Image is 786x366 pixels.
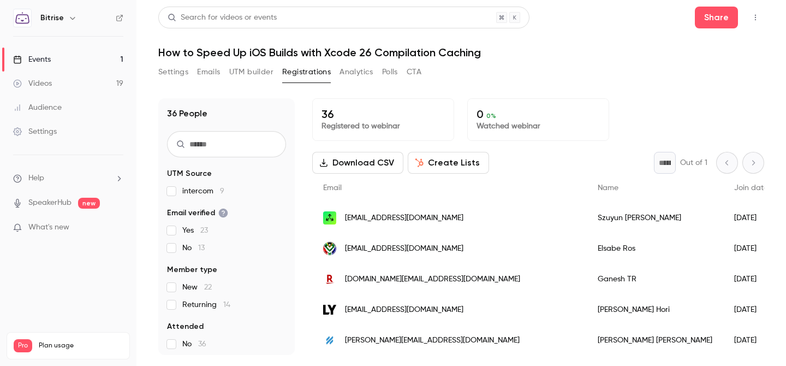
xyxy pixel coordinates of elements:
span: [EMAIL_ADDRESS][DOMAIN_NAME] [345,212,463,224]
img: Bitrise [14,9,31,27]
div: [DATE] [723,294,779,325]
span: [EMAIL_ADDRESS][DOMAIN_NAME] [345,243,463,255]
span: [DOMAIN_NAME][EMAIL_ADDRESS][DOMAIN_NAME] [345,274,520,285]
span: 23 [200,227,208,234]
button: CTA [407,63,421,81]
span: 22 [204,284,212,291]
span: [EMAIL_ADDRESS][DOMAIN_NAME] [345,304,463,316]
li: help-dropdown-opener [13,173,123,184]
iframe: Noticeable Trigger [110,223,123,233]
button: Settings [158,63,188,81]
p: 0 [477,108,600,121]
span: 9 [220,187,224,195]
span: No [182,339,206,350]
button: Registrations [282,63,331,81]
div: Ganesh TR [587,264,723,294]
div: Settings [13,126,57,137]
span: Help [28,173,44,184]
button: Create Lists [408,152,489,174]
img: 3sidedcube.com [323,211,336,225]
div: Audience [13,102,62,113]
span: No [182,243,205,253]
span: new [78,198,100,209]
h6: Bitrise [40,13,64,23]
span: UTM Source [167,168,212,179]
p: 36 [321,108,445,121]
button: UTM builder [229,63,273,81]
span: What's new [28,222,69,233]
span: Email [323,184,342,192]
p: Registered to webinar [321,121,445,132]
img: rakuten.com [323,273,336,286]
h1: How to Speed Up iOS Builds with Xcode 26 Compilation Caching [158,46,764,59]
span: Member type [167,264,217,275]
span: 0 % [486,112,496,120]
img: lycorp.co.jp [323,305,336,315]
span: Pro [14,339,32,352]
span: New [182,282,212,293]
div: Videos [13,78,52,89]
span: Returning [182,299,230,310]
div: [DATE] [723,264,779,294]
span: Email verified [167,208,228,219]
div: [DATE] [723,325,779,356]
p: Watched webinar [477,121,600,132]
span: Plan usage [39,341,123,350]
span: 13 [198,244,205,252]
div: Search for videos or events [168,12,277,23]
div: Szuyun [PERSON_NAME] [587,203,723,233]
button: Emails [197,63,220,81]
span: intercom [182,186,224,197]
img: helpscout.com [323,334,336,347]
div: Elsabe Ros [587,233,723,264]
a: SpeakerHub [28,197,72,209]
img: discovery.co.za [323,242,336,255]
div: [PERSON_NAME] Hori [587,294,723,325]
button: Share [695,7,738,28]
span: Name [598,184,618,192]
span: [PERSON_NAME][EMAIL_ADDRESS][DOMAIN_NAME] [345,335,520,346]
p: Out of 1 [680,157,707,168]
button: Download CSV [312,152,403,174]
button: Polls [382,63,398,81]
span: Yes [182,225,208,236]
div: Events [13,54,51,65]
span: 14 [223,301,230,309]
div: [DATE] [723,233,779,264]
button: Analytics [340,63,373,81]
div: [PERSON_NAME] [PERSON_NAME] [587,325,723,356]
h1: 36 People [167,107,207,120]
span: Attended [167,321,204,332]
span: Join date [734,184,768,192]
div: [DATE] [723,203,779,233]
span: 36 [198,340,206,348]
